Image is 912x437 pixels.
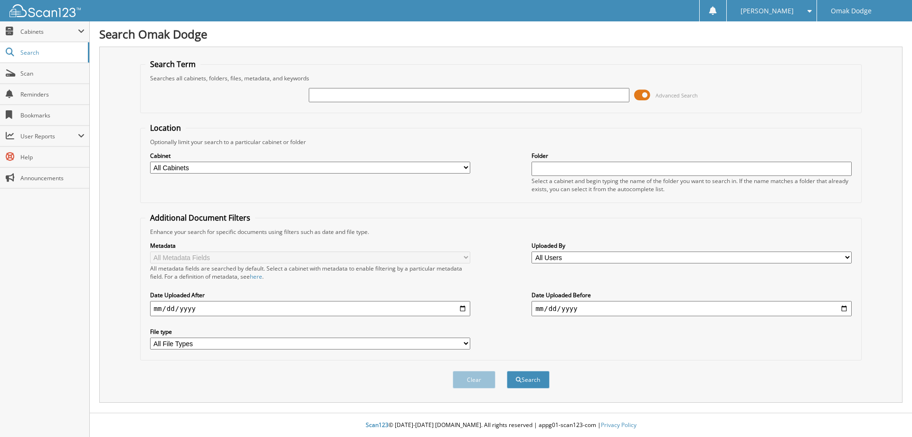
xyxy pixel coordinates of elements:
[20,111,85,119] span: Bookmarks
[532,152,852,160] label: Folder
[20,174,85,182] span: Announcements
[532,177,852,193] div: Select a cabinet and begin typing the name of the folder you want to search in. If the name match...
[145,123,186,133] legend: Location
[20,132,78,140] span: User Reports
[20,90,85,98] span: Reminders
[831,8,872,14] span: Omak Dodge
[150,301,470,316] input: start
[145,138,857,146] div: Optionally limit your search to a particular cabinet or folder
[90,414,912,437] div: © [DATE]-[DATE] [DOMAIN_NAME]. All rights reserved | appg01-scan123-com |
[532,291,852,299] label: Date Uploaded Before
[20,28,78,36] span: Cabinets
[20,69,85,78] span: Scan
[741,8,794,14] span: [PERSON_NAME]
[655,92,698,99] span: Advanced Search
[145,213,255,223] legend: Additional Document Filters
[507,371,550,388] button: Search
[99,26,902,42] h1: Search Omak Dodge
[9,4,81,17] img: scan123-logo-white.svg
[150,328,470,336] label: File type
[453,371,495,388] button: Clear
[145,228,857,236] div: Enhance your search for specific documents using filters such as date and file type.
[145,74,857,82] div: Searches all cabinets, folders, files, metadata, and keywords
[150,242,470,250] label: Metadata
[150,291,470,299] label: Date Uploaded After
[150,152,470,160] label: Cabinet
[250,272,262,281] a: here
[20,153,85,161] span: Help
[150,264,470,281] div: All metadata fields are searched by default. Select a cabinet with metadata to enable filtering b...
[601,421,636,429] a: Privacy Policy
[366,421,389,429] span: Scan123
[532,301,852,316] input: end
[145,59,200,69] legend: Search Term
[20,49,83,57] span: Search
[532,242,852,250] label: Uploaded By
